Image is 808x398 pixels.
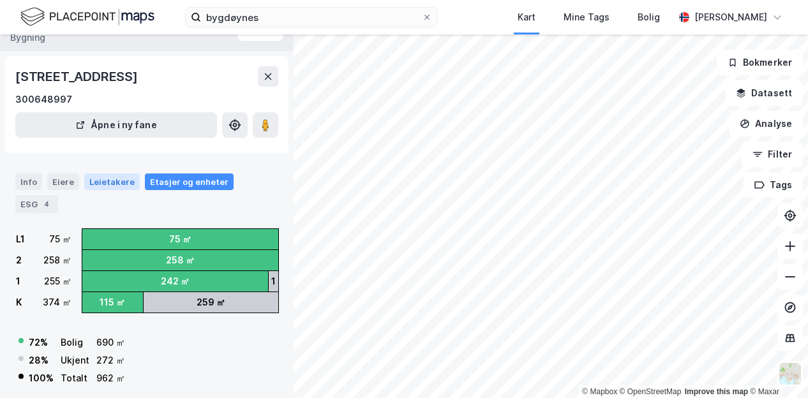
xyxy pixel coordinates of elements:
[201,8,422,27] input: Søk på adresse, matrikkel, gårdeiere, leietakere eller personer
[100,295,125,310] div: 115 ㎡
[29,371,54,386] div: 100 %
[16,232,25,247] div: L1
[96,371,125,386] div: 962 ㎡
[29,353,49,368] div: 28 %
[725,80,803,106] button: Datasett
[16,253,22,268] div: 2
[518,10,535,25] div: Kart
[150,176,228,188] div: Etasjer og enheter
[15,173,42,190] div: Info
[43,295,71,310] div: 374 ㎡
[29,335,48,350] div: 72 %
[620,387,682,396] a: OpenStreetMap
[161,274,190,289] div: 242 ㎡
[744,337,808,398] div: Kontrollprogram for chat
[729,111,803,136] button: Analyse
[16,295,22,310] div: K
[15,92,72,107] div: 300648997
[582,387,617,396] a: Mapbox
[742,142,803,167] button: Filter
[15,112,217,138] button: Åpne i ny fane
[564,10,610,25] div: Mine Tags
[744,172,803,198] button: Tags
[271,274,276,289] div: 13 ㎡
[15,66,140,87] div: [STREET_ADDRESS]
[61,353,89,368] div: Ukjent
[20,6,154,28] img: logo.f888ab2527a4732fd821a326f86c7f29.svg
[96,353,125,368] div: 272 ㎡
[694,10,767,25] div: [PERSON_NAME]
[47,173,79,190] div: Eiere
[43,253,71,268] div: 258 ㎡
[10,30,45,45] div: Bygning
[638,10,660,25] div: Bolig
[197,295,225,310] div: 259 ㎡
[685,387,748,396] a: Improve this map
[49,232,71,247] div: 75 ㎡
[84,173,140,190] div: Leietakere
[166,253,195,268] div: 258 ㎡
[169,232,191,247] div: 75 ㎡
[61,371,89,386] div: Totalt
[44,274,71,289] div: 255 ㎡
[61,335,89,350] div: Bolig
[744,337,808,398] iframe: Chat Widget
[40,198,53,210] div: 4
[16,274,20,289] div: 1
[15,195,58,213] div: ESG
[96,335,125,350] div: 690 ㎡
[717,50,803,75] button: Bokmerker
